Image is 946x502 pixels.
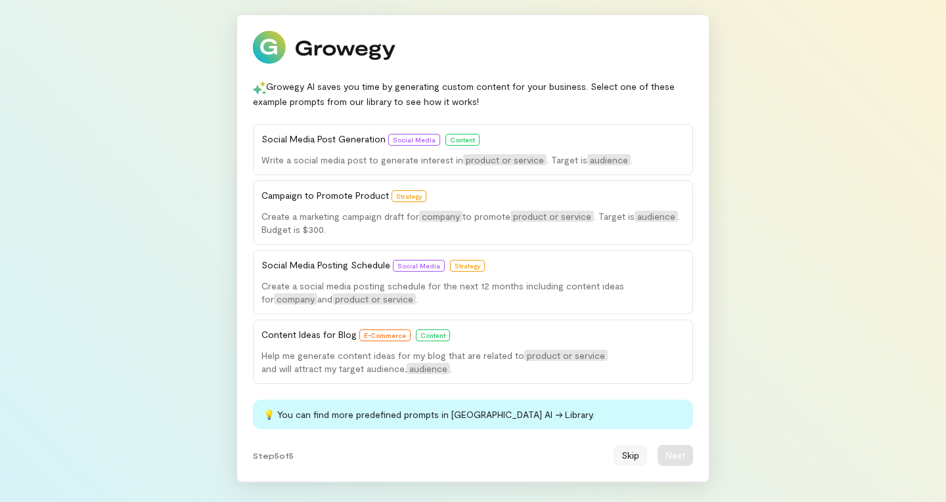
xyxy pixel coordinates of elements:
span: and will attract my target audience, [261,363,407,374]
span: . [450,363,452,374]
button: Content Ideas for Blog E-CommerceContentHelp me generate content ideas for my blog that are relat... [253,320,693,384]
span: Help me generate content ideas for my blog that are related to [261,350,524,361]
button: Campaign to Promote Product StrategyCreate a marketing campaign draft forcompanyto promoteproduct... [253,180,693,245]
span: and [317,293,332,304]
span: Write a social media post to generate interest in [261,154,463,165]
span: . Target is [547,154,587,165]
span: product or service [524,350,608,361]
span: . Budget is $300. [261,211,680,235]
span: company [274,293,317,304]
span: Social Media [397,262,440,270]
span: Social Media Post Generation [261,133,480,144]
span: Content [420,331,445,339]
button: Next [658,445,693,466]
span: product or service [463,154,547,165]
img: Growegy logo [253,31,396,64]
span: to promote [462,211,510,222]
span: Social Media Posting Schedule [261,259,485,270]
span: Step 5 of 5 [253,450,294,461]
span: E-Commerce [364,331,406,339]
span: Growegy AI saves you time by generating custom content for your business. Select one of these exa... [253,81,675,107]
span: Campaign to Promote Product [261,190,426,201]
span: Strategy [396,192,422,200]
span: company [419,211,462,222]
div: 💡 You can find more predefined prompts in [GEOGRAPHIC_DATA] AI → Library. [253,400,693,429]
span: Content [450,136,475,144]
span: Create a social media posting schedule for the next 12 months including content ideas for [261,280,624,304]
button: Social Media Post Generation Social MediaContentWrite a social media post to generate interest in... [253,124,693,175]
button: Skip [614,445,647,466]
span: audience [587,154,631,165]
span: product or service [332,293,416,304]
span: product or service [510,211,594,222]
span: audience [407,363,450,374]
span: . [631,154,633,165]
span: Social Media [393,136,436,144]
span: Strategy [455,262,480,270]
span: Content Ideas for Blog [261,329,450,340]
span: . [416,293,418,304]
span: . Target is [594,211,635,222]
button: Social Media Posting Schedule Social MediaStrategyCreate a social media posting schedule for the ... [253,250,693,314]
span: Create a marketing campaign draft for [261,211,419,222]
span: audience [635,211,678,222]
